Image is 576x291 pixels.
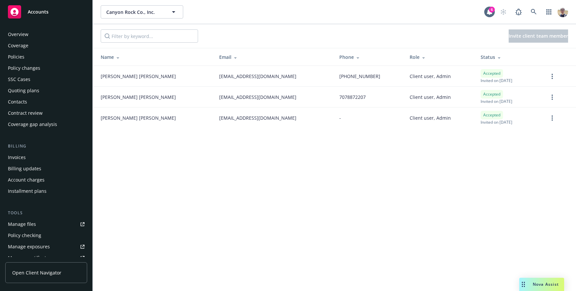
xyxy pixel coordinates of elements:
[5,241,87,252] a: Manage exposures
[5,253,87,263] a: Manage certificates
[8,108,43,118] div: Contract review
[481,119,512,125] span: Invited on [DATE]
[5,74,87,85] a: SSC Cases
[8,40,28,51] div: Coverage
[5,63,87,73] a: Policy changes
[8,63,40,73] div: Policy changes
[101,29,198,43] input: Filter by keyword...
[509,29,568,43] button: Invite client team member
[548,114,556,122] a: more
[219,54,329,61] div: Email
[8,175,45,185] div: Account charges
[481,54,538,61] div: Status
[8,152,26,163] div: Invoices
[339,94,366,101] span: 7078872207
[8,219,36,229] div: Manage files
[8,97,27,107] div: Contacts
[512,5,525,19] a: Report a Bug
[483,91,500,97] span: Accepted
[101,73,176,80] span: [PERSON_NAME] [PERSON_NAME]
[5,3,87,21] a: Accounts
[533,281,559,287] span: Nova Assist
[5,119,87,130] a: Coverage gap analysis
[527,5,540,19] a: Search
[8,74,30,85] div: SSC Cases
[8,163,41,174] div: Billing updates
[219,73,296,80] span: [EMAIL_ADDRESS][DOMAIN_NAME]
[481,99,512,104] span: Invited on [DATE]
[5,29,87,40] a: Overview
[12,269,61,276] span: Open Client Navigator
[8,253,51,263] div: Manage certificates
[101,5,183,19] button: Canyon Rock Co., Inc.
[5,210,87,216] div: Tools
[542,5,556,19] a: Switch app
[410,94,451,101] span: Client user, Admin
[219,114,296,121] span: [EMAIL_ADDRESS][DOMAIN_NAME]
[5,85,87,96] a: Quoting plans
[489,7,495,13] div: 6
[339,73,380,80] span: [PHONE_NUMBER]
[481,78,512,83] span: Invited on [DATE]
[5,52,87,62] a: Policies
[410,73,451,80] span: Client user, Admin
[8,85,39,96] div: Quoting plans
[8,29,28,40] div: Overview
[497,5,510,19] a: Start snowing
[5,143,87,149] div: Billing
[219,94,296,101] span: [EMAIL_ADDRESS][DOMAIN_NAME]
[5,97,87,107] a: Contacts
[339,54,399,61] div: Phone
[410,54,470,61] div: Role
[5,163,87,174] a: Billing updates
[5,230,87,241] a: Policy checking
[558,7,568,17] img: photo
[28,9,49,15] span: Accounts
[483,70,500,76] span: Accepted
[101,114,176,121] span: [PERSON_NAME] [PERSON_NAME]
[101,94,176,101] span: [PERSON_NAME] [PERSON_NAME]
[8,241,50,252] div: Manage exposures
[5,219,87,229] a: Manage files
[548,72,556,80] a: more
[101,54,209,61] div: Name
[5,186,87,196] a: Installment plans
[8,230,41,241] div: Policy checking
[519,278,527,291] div: Drag to move
[5,175,87,185] a: Account charges
[5,108,87,118] a: Contract review
[8,186,47,196] div: Installment plans
[509,33,568,39] span: Invite client team member
[548,93,556,101] a: more
[5,40,87,51] a: Coverage
[339,114,341,121] span: -
[410,114,451,121] span: Client user, Admin
[519,278,564,291] button: Nova Assist
[8,119,57,130] div: Coverage gap analysis
[8,52,24,62] div: Policies
[483,112,500,118] span: Accepted
[106,9,163,16] span: Canyon Rock Co., Inc.
[5,152,87,163] a: Invoices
